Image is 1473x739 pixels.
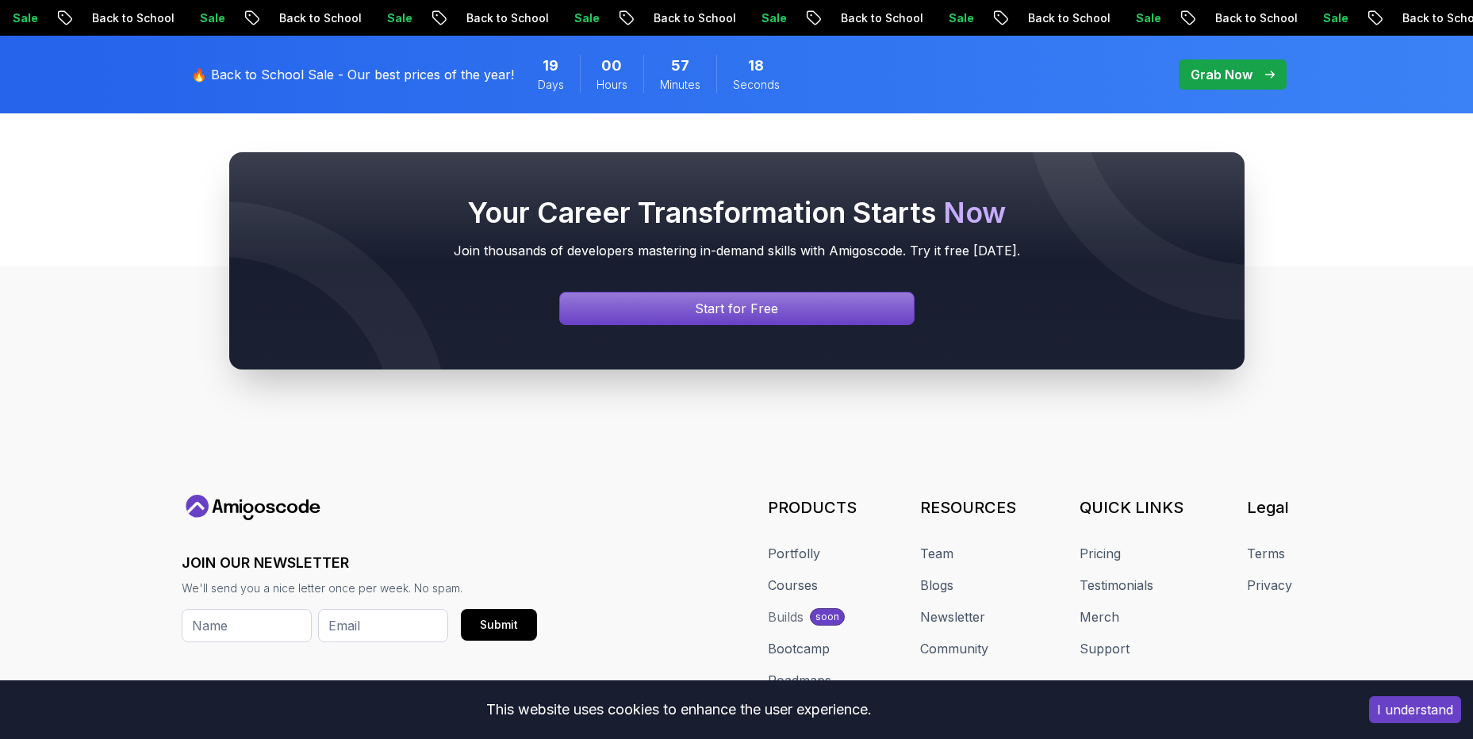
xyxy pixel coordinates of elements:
div: This website uses cookies to enhance the user experience. [12,692,1345,727]
p: Start for Free [695,299,778,318]
span: Days [538,77,564,93]
a: Portfolly [768,544,820,563]
p: Back to School [79,10,187,26]
p: Grab Now [1191,65,1252,84]
span: Seconds [733,77,780,93]
p: Sale [562,10,612,26]
span: Minutes [660,77,700,93]
a: Terms [1247,544,1285,563]
a: Pricing [1080,544,1121,563]
p: soon [815,611,839,623]
input: Email [318,609,448,642]
p: Back to School [828,10,936,26]
a: Support [1080,639,1130,658]
span: Hours [596,77,627,93]
p: Back to School [454,10,562,26]
p: We'll send you a nice letter once per week. No spam. [182,580,537,596]
a: Blogs [920,576,953,595]
h3: JOIN OUR NEWSLETTER [182,552,537,574]
p: Sale [749,10,800,26]
button: Accept cookies [1369,696,1461,723]
h3: RESOURCES [920,496,1016,519]
p: Sale [374,10,425,26]
span: Now [943,195,1006,230]
a: Team [920,544,953,563]
span: 18 Seconds [748,55,764,77]
h3: PRODUCTS [768,496,857,519]
p: Back to School [1203,10,1310,26]
a: Newsletter [920,607,985,626]
a: Roadmaps [768,671,831,690]
p: Back to School [641,10,749,26]
p: Sale [1123,10,1174,26]
a: Bootcamp [768,639,830,658]
p: Back to School [267,10,374,26]
p: Sale [936,10,987,26]
span: 19 Days [543,55,558,77]
p: Sale [1310,10,1361,26]
a: Privacy [1247,576,1292,595]
a: Community [920,639,988,658]
a: Merch [1080,607,1119,626]
h3: QUICK LINKS [1080,496,1183,519]
a: Signin page [559,292,915,325]
a: Testimonials [1080,576,1153,595]
p: Sale [187,10,238,26]
div: Submit [480,617,518,633]
a: Courses [768,576,818,595]
span: 0 Hours [601,55,622,77]
h3: Legal [1247,496,1292,519]
input: Name [182,609,312,642]
div: Builds [768,607,804,626]
h2: Your Career Transformation Starts [261,197,1213,228]
p: Join thousands of developers mastering in-demand skills with Amigoscode. Try it free [DATE]. [261,241,1213,260]
p: Back to School [1015,10,1123,26]
p: 🔥 Back to School Sale - Our best prices of the year! [191,65,514,84]
span: 57 Minutes [671,55,689,77]
button: Submit [461,609,537,641]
